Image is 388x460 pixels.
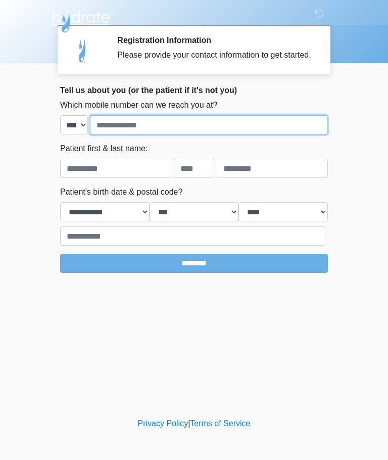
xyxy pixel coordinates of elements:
[188,419,190,428] a: |
[138,419,188,428] a: Privacy Policy
[68,35,98,66] img: Agent Avatar
[190,419,250,428] a: Terms of Service
[60,186,182,198] label: Patient's birth date & postal code?
[60,99,217,111] label: Which mobile number can we reach you at?
[117,49,313,61] div: Please provide your contact information to get started.
[50,8,112,33] img: Hydrate IV Bar - Arcadia Logo
[60,143,148,155] label: Patient first & last name:
[60,85,328,95] h2: Tell us about you (or the patient if it's not you)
